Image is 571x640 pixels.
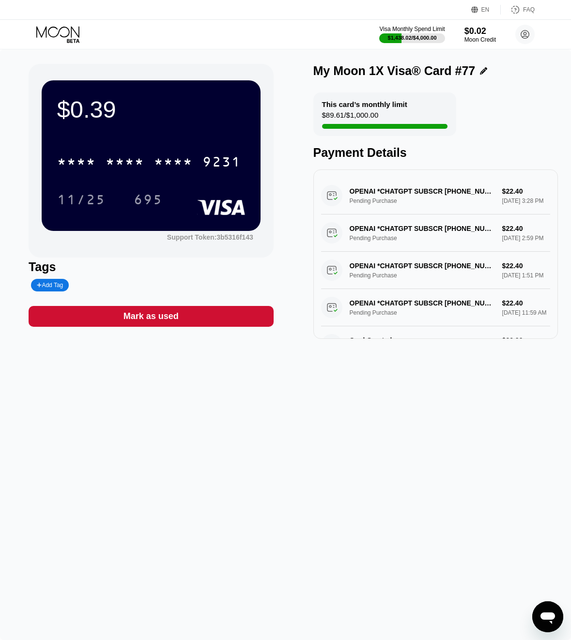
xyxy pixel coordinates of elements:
div: Payment Details [313,146,558,160]
div: $89.61 / $1,000.00 [322,111,379,124]
div: $0.02 [464,26,496,36]
div: 9231 [202,155,241,171]
div: Add Tag [31,279,69,291]
div: Support Token: 3b5316f143 [167,233,253,241]
div: FAQ [501,5,535,15]
div: $0.39 [57,96,245,123]
div: 11/25 [50,187,113,212]
div: $0.02Moon Credit [464,26,496,43]
iframe: Кнопка запуска окна обмена сообщениями [532,601,563,632]
div: FAQ [523,6,535,13]
div: 695 [134,193,163,209]
div: 695 [126,187,170,212]
div: Tags [29,260,274,274]
div: 11/25 [57,193,106,209]
div: This card’s monthly limit [322,100,407,108]
div: Mark as used [123,311,179,322]
div: My Moon 1X Visa® Card #77 [313,64,476,78]
div: Mark as used [29,306,274,327]
div: $1,438.02 / $4,000.00 [388,35,437,41]
div: Visa Monthly Spend Limit$1,438.02/$4,000.00 [379,26,445,43]
div: EN [471,5,501,15]
div: Visa Monthly Spend Limit [379,26,445,32]
div: EN [481,6,490,13]
div: Support Token:3b5316f143 [167,233,253,241]
div: Moon Credit [464,36,496,43]
div: Add Tag [37,282,63,289]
